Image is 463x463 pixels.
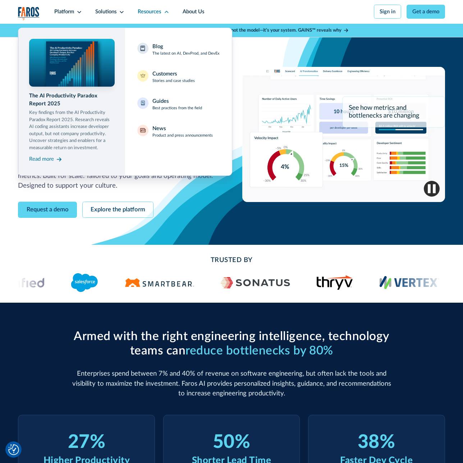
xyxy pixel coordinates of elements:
img: Logo of the analytics and reporting company Faros. [18,7,39,20]
a: Explore the platform [82,202,154,218]
img: Sonatus Logo [221,277,290,288]
div: The AI Productivity Paradox Report 2025 [29,92,114,108]
div: 27 [68,431,90,453]
div: % [380,431,395,453]
div: % [90,431,106,453]
div: Solutions [95,8,116,16]
div: % [235,431,251,453]
a: BlogThe latest on AI, DevProd, and DevEx [133,39,224,61]
nav: Resources [18,24,445,176]
img: Thryv's logo [317,275,353,290]
a: Request a demo [18,202,77,218]
p: Best practices from the field [152,105,202,111]
p: Product and press announcements [152,133,213,139]
span: reduce bottlenecks by 80% [185,345,333,357]
p: Enterprises spend between 7% and 40% of revenue on software engineering, but often lack the tools... [72,369,391,399]
img: Revisit consent button [8,444,19,455]
img: Vertex's logo [380,276,440,289]
a: The AI Productivity Paradox Report 2025Key findings from the AI Productivity Paradox Report 2025.... [29,39,114,165]
div: 38 [358,431,380,453]
a: GuidesBest practices from the field [133,93,224,115]
div: Read more [29,155,54,163]
div: Customers [152,70,177,78]
div: Blog [152,43,163,51]
a: Sign in [374,5,401,19]
button: Cookie Settings [8,444,19,455]
a: home [18,7,39,20]
img: Logo of the CRM platform Salesforce. [71,273,98,292]
p: Key findings from the AI Productivity Paradox Report 2025. Research reveals AI coding assistants ... [29,109,114,151]
div: Guides [152,97,169,105]
div: Platform [54,8,74,16]
p: Stories and case studies [152,78,195,84]
div: News [152,125,166,133]
a: CustomersStories and case studies [133,66,224,88]
h2: Trusted By [72,255,391,265]
a: NewsProduct and press announcements [133,121,224,143]
img: Logo of the software testing platform SmartBear. [125,278,194,287]
p: The latest on AI, DevProd, and DevEx [152,51,220,57]
div: 50 [213,431,235,453]
h2: Armed with the right engineering intelligence, technology teams can [72,329,391,358]
img: Pause video [424,181,440,197]
a: Get a demo [407,5,445,19]
div: Resources [138,8,161,16]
